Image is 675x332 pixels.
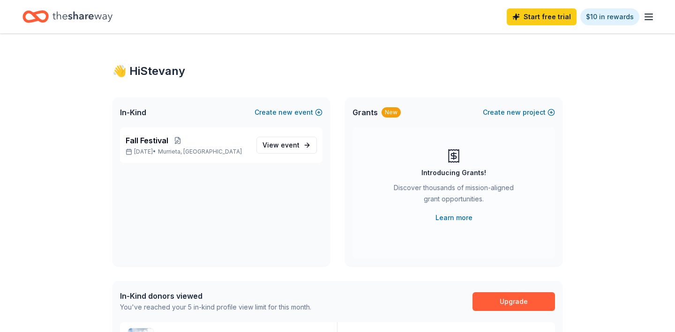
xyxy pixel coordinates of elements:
span: Fall Festival [126,135,168,146]
span: new [278,107,292,118]
button: Createnewevent [255,107,322,118]
div: Introducing Grants! [421,167,486,178]
a: Upgrade [472,292,555,311]
a: Learn more [435,212,472,223]
div: Discover thousands of mission-aligned grant opportunities. [390,182,517,208]
a: Start free trial [507,8,577,25]
div: New [382,107,401,118]
button: Createnewproject [483,107,555,118]
div: In-Kind donors viewed [120,290,311,302]
a: View event [256,137,317,154]
a: $10 in rewards [580,8,639,25]
span: new [507,107,521,118]
div: You've reached your 5 in-kind profile view limit for this month. [120,302,311,313]
span: In-Kind [120,107,146,118]
span: Grants [352,107,378,118]
div: 👋 Hi Stevany [112,64,562,79]
span: event [281,141,300,149]
p: [DATE] • [126,148,249,155]
span: Murrieta, [GEOGRAPHIC_DATA] [158,148,242,155]
span: View [262,140,300,151]
a: Home [22,6,112,28]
